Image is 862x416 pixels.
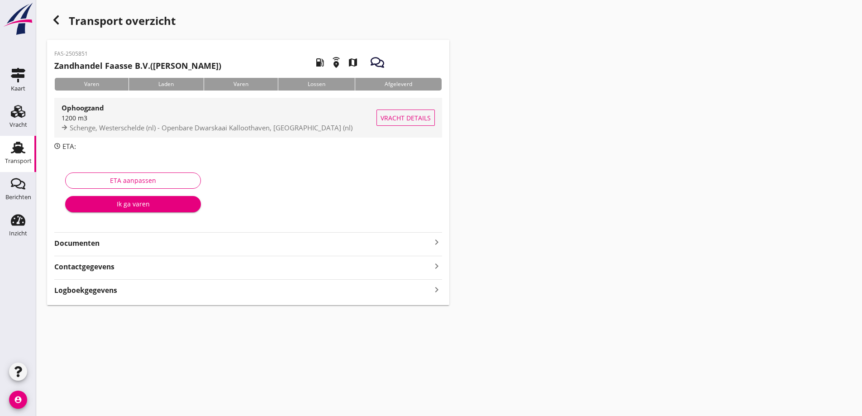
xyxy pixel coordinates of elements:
[376,110,435,126] button: Vracht details
[54,60,150,71] strong: Zandhandel Faasse B.V.
[431,237,442,248] i: keyboard_arrow_right
[431,260,442,272] i: keyboard_arrow_right
[65,196,201,212] button: Ik ga varen
[54,238,431,249] strong: Documenten
[324,50,349,75] i: emergency_share
[65,172,201,189] button: ETA aanpassen
[11,86,25,91] div: Kaart
[73,176,193,185] div: ETA aanpassen
[62,103,104,112] strong: Ophoogzand
[47,11,449,33] div: Transport overzicht
[5,194,31,200] div: Berichten
[10,122,27,128] div: Vracht
[5,158,32,164] div: Transport
[340,50,366,75] i: map
[62,113,376,123] div: 1200 m3
[54,285,117,296] strong: Logboekgegevens
[2,2,34,36] img: logo-small.a267ee39.svg
[355,78,442,91] div: Afgeleverd
[54,50,221,58] p: FAS-2505851
[278,78,355,91] div: Lossen
[129,78,203,91] div: Laden
[9,391,27,409] i: account_circle
[431,283,442,296] i: keyboard_arrow_right
[70,123,352,132] span: Schenge, Westerschelde (nl) - Openbare Dwarskaai Kalloothaven, [GEOGRAPHIC_DATA] (nl)
[381,113,431,123] span: Vracht details
[62,142,76,151] span: ETA:
[307,50,333,75] i: local_gas_station
[54,262,114,272] strong: Contactgegevens
[204,78,278,91] div: Varen
[54,60,221,72] h2: ([PERSON_NAME])
[9,230,27,236] div: Inzicht
[54,78,129,91] div: Varen
[54,98,442,138] a: Ophoogzand1200 m3Schenge, Westerschelde (nl) - Openbare Dwarskaai Kalloothaven, [GEOGRAPHIC_DATA]...
[72,199,194,209] div: Ik ga varen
